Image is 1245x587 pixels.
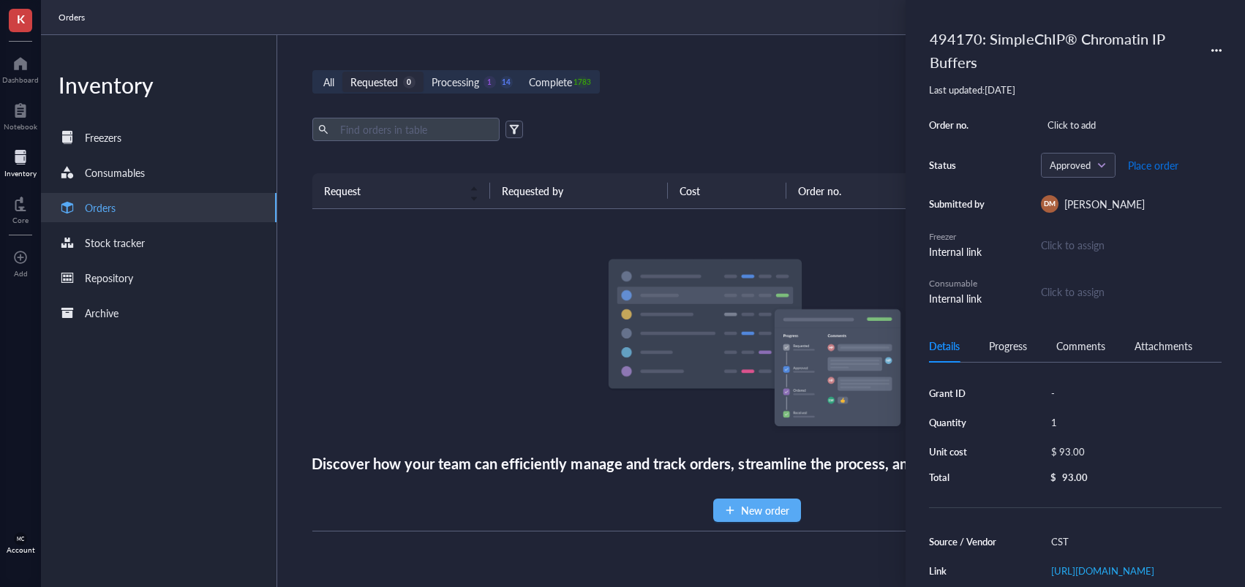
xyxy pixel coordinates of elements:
[929,290,988,306] div: Internal link
[41,123,277,152] a: Freezers
[432,74,479,90] div: Processing
[1050,471,1056,484] div: $
[85,270,133,286] div: Repository
[85,200,116,216] div: Orders
[929,230,988,243] div: Freezer
[350,74,398,90] div: Requested
[1127,154,1179,177] button: Place order
[1064,197,1145,211] span: [PERSON_NAME]
[324,183,461,199] span: Request
[607,259,907,434] img: Empty state
[1041,284,1105,300] div: Click to assign
[312,452,1202,475] div: Discover how your team can efficiently manage and track orders, streamline the process, and even ...
[312,70,599,94] div: segmented control
[490,173,668,208] th: Requested by
[741,502,789,518] span: New order
[713,499,801,522] button: New order
[323,74,334,90] div: All
[576,76,589,88] div: 1783
[484,76,496,88] div: 1
[929,243,988,260] div: Internal link
[929,387,1004,400] div: Grant ID
[2,52,39,84] a: Dashboard
[1045,383,1222,404] div: -
[2,75,39,84] div: Dashboard
[500,76,513,88] div: 14
[85,235,145,251] div: Stock tracker
[312,173,490,208] th: Request
[334,118,494,140] input: Find orders in table
[85,305,119,321] div: Archive
[929,416,1004,429] div: Quantity
[929,159,988,172] div: Status
[14,269,28,278] div: Add
[929,118,988,132] div: Order no.
[923,23,1203,77] div: 494170: SimpleChIP® Chromatin IP Buffers
[929,471,1004,484] div: Total
[1041,237,1222,253] div: Click to assign
[1135,338,1192,354] div: Attachments
[41,158,277,187] a: Consumables
[1062,471,1088,484] div: 93.00
[4,169,37,178] div: Inventory
[41,193,277,222] a: Orders
[929,338,960,354] div: Details
[1044,199,1056,209] span: DM
[1041,115,1222,135] div: Click to add
[1050,159,1104,172] span: Approved
[4,145,37,178] a: Inventory
[929,564,1004,577] div: Link
[4,122,37,131] div: Notebook
[1045,531,1222,552] div: CST
[929,277,988,290] div: Consumable
[403,76,415,88] div: 0
[786,173,964,208] th: Order no.
[529,74,572,90] div: Complete
[17,10,25,28] span: K
[7,545,35,554] div: Account
[929,535,1004,548] div: Source / Vendor
[59,10,88,25] a: Orders
[1045,412,1222,433] div: 1
[1045,442,1216,462] div: $ 93.00
[41,298,277,327] a: Archive
[41,70,277,99] div: Inventory
[1051,564,1154,577] a: [URL][DOMAIN_NAME]
[1056,338,1105,354] div: Comments
[41,263,277,292] a: Repository
[12,216,29,224] div: Core
[929,197,988,211] div: Submitted by
[12,192,29,224] a: Core
[929,445,1004,458] div: Unit cost
[4,99,37,131] a: Notebook
[989,338,1027,354] div: Progress
[85,164,145,181] div: Consumables
[1128,159,1178,171] span: Place order
[929,83,1222,96] div: Last updated: [DATE]
[85,129,121,145] div: Freezers
[17,536,24,542] span: MC
[41,228,277,257] a: Stock tracker
[668,173,786,208] th: Cost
